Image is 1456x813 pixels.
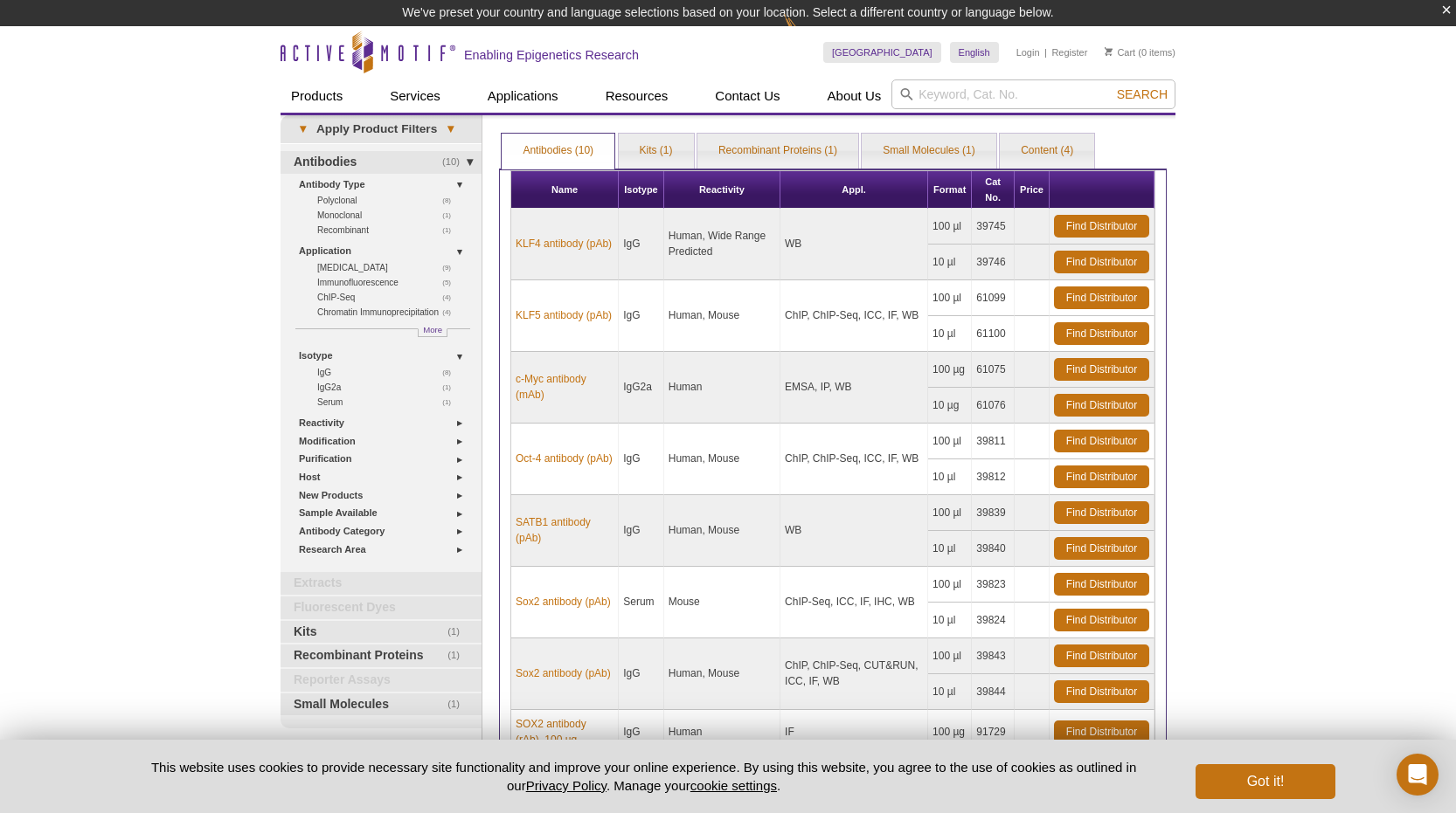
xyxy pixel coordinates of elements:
td: 10 µl [928,316,972,352]
td: Human, Mouse [664,280,780,352]
td: 39746 [972,245,1015,280]
span: ▾ [289,121,316,137]
a: Host [299,468,471,486]
td: 10 µg [928,388,972,424]
td: 39745 [972,209,1015,245]
button: Search [1112,86,1173,102]
a: Find Distributor [1054,394,1149,417]
td: Human [664,352,780,424]
td: 10 µl [928,245,972,280]
a: (1)Recombinant [317,223,461,238]
td: 10 µl [928,459,972,495]
th: Appl. [780,171,928,209]
a: (4)Chromatin Immunoprecipitation [317,305,461,320]
span: (1) [442,395,461,410]
a: Find Distributor [1054,680,1149,703]
td: IgG [619,424,664,495]
td: 100 µg [928,710,972,754]
button: cookie settings [690,778,777,793]
a: Application [299,242,471,260]
th: Reactivity [664,171,780,209]
span: (1) [442,208,461,223]
td: ChIP, ChIP-Seq, CUT&RUN, ICC, IF, WB [780,638,928,710]
a: Find Distributor [1054,609,1149,631]
td: EMSA, IP, WB [780,352,928,424]
a: Find Distributor [1054,322,1149,345]
span: (5) [442,275,461,290]
td: 61100 [972,316,1015,352]
a: Antibodies (10) [502,134,614,169]
a: Oct-4 antibody (pAb) [516,451,613,466]
a: Find Distributor [1054,644,1149,667]
a: Sample Available [299,504,471,522]
td: ChIP-Seq, ICC, IF, IHC, WB [780,567,928,638]
td: 100 µg [928,352,972,388]
img: Change Here [784,13,830,54]
a: Privacy Policy [526,778,607,793]
td: IF [780,710,928,754]
a: Kits (1) [619,134,694,169]
th: Name [511,171,619,209]
a: New Products [299,486,471,505]
a: KLF5 antibody (pAb) [516,307,612,323]
a: More [418,328,447,337]
td: 100 µl [928,567,972,603]
a: (1)Serum [317,395,461,410]
a: Purification [299,450,471,468]
span: (1) [447,621,469,644]
td: 100 µl [928,209,972,245]
td: 91729 [972,710,1015,754]
a: Sox2 antibody (pAb) [516,594,611,610]
a: Cart [1105,46,1135,59]
td: 10 µl [928,603,972,638]
span: (10) [442,151,469,174]
a: KLF4 antibody (pAb) [516,236,612,251]
a: Isotype [299,347,471,365]
a: Services [379,79,451,113]
td: IgG [619,495,664,567]
a: Antibody Category [299,522,471,541]
td: IgG [619,710,664,754]
a: SOX2 antibody (rAb), 100 µg [516,716,614,748]
a: Sox2 antibody (pAb) [516,665,611,681]
a: Find Distributor [1054,358,1149,381]
a: (1)Recombinant Proteins [281,644,482,667]
a: (1)Small Molecules [281,693,482,716]
td: 39811 [972,424,1015,459]
a: (5)Immunofluorescence [317,275,461,290]
a: Find Distributor [1054,286,1149,309]
img: Your Cart [1105,47,1113,56]
a: (1)Monoclonal [317,208,461,223]
a: Contact Us [704,79,790,113]
td: ChIP, ChIP-Seq, ICC, IF, WB [780,424,928,495]
td: Serum [619,567,664,638]
span: (4) [442,290,461,305]
td: Human [664,710,780,754]
td: WB [780,209,928,280]
a: Find Distributor [1054,465,1149,488]
a: Find Distributor [1054,501,1149,524]
a: Small Molecules (1) [862,134,995,169]
a: Reporter Assays [281,669,482,692]
a: English [950,42,999,63]
span: (4) [442,305,461,320]
span: (1) [447,693,469,716]
td: Human, Mouse [664,638,780,710]
li: (0 items) [1105,42,1175,63]
button: Got it! [1196,764,1335,799]
a: Register [1051,46,1087,59]
span: (8) [442,193,461,208]
a: Login [1016,46,1040,59]
h2: Enabling Epigenetics Research [464,47,639,63]
td: IgG [619,209,664,280]
td: 10 µl [928,674,972,710]
td: 39812 [972,459,1015,495]
a: (8)IgG [317,365,461,380]
td: 10 µl [928,531,972,567]
a: Modification [299,432,471,451]
a: (1)Kits [281,621,482,644]
a: Find Distributor [1054,573,1149,596]
td: Human, Mouse [664,495,780,567]
td: WB [780,495,928,567]
span: (9) [442,260,461,275]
